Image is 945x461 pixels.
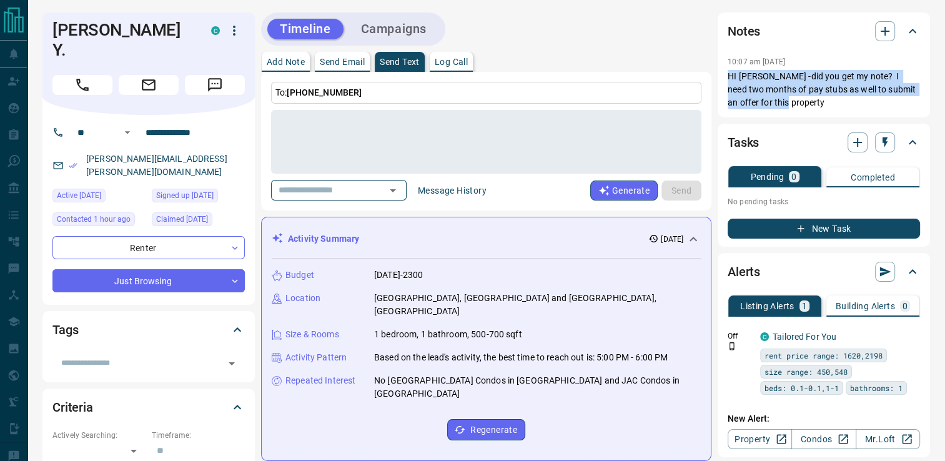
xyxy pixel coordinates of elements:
[285,374,355,387] p: Repeated Interest
[69,161,77,170] svg: Email Verified
[285,328,339,341] p: Size & Rooms
[836,302,895,310] p: Building Alerts
[856,429,920,449] a: Mr.Loft
[86,154,227,177] a: [PERSON_NAME][EMAIL_ADDRESS][PERSON_NAME][DOMAIN_NAME]
[728,57,785,66] p: 10:07 am [DATE]
[380,57,420,66] p: Send Text
[57,189,101,202] span: Active [DATE]
[750,172,784,181] p: Pending
[271,82,701,104] p: To:
[52,430,146,441] p: Actively Searching:
[374,374,701,400] p: No [GEOGRAPHIC_DATA] Condos in [GEOGRAPHIC_DATA] and JAC Condos in [GEOGRAPHIC_DATA]
[52,320,78,340] h2: Tags
[728,192,920,211] p: No pending tasks
[152,189,245,206] div: Fri May 02 2025
[802,302,807,310] p: 1
[272,227,701,250] div: Activity Summary[DATE]
[52,269,245,292] div: Just Browsing
[267,19,344,39] button: Timeline
[791,172,796,181] p: 0
[52,75,112,95] span: Call
[152,212,245,230] div: Sat May 03 2025
[410,181,494,201] button: Message History
[152,430,245,441] p: Timeframe:
[851,173,895,182] p: Completed
[285,292,320,305] p: Location
[728,132,759,152] h2: Tasks
[728,262,760,282] h2: Alerts
[728,16,920,46] div: Notes
[728,70,920,109] p: HI [PERSON_NAME] -did you get my note? I need two months of pay stubs as well to submit an offer ...
[728,257,920,287] div: Alerts
[52,397,93,417] h2: Criteria
[119,75,179,95] span: Email
[764,382,839,394] span: beds: 0.1-0.1,1-1
[156,189,214,202] span: Signed up [DATE]
[288,232,359,245] p: Activity Summary
[728,127,920,157] div: Tasks
[374,269,423,282] p: [DATE]-2300
[52,236,245,259] div: Renter
[52,315,245,345] div: Tags
[267,57,305,66] p: Add Note
[52,189,146,206] div: Fri Aug 15 2025
[285,351,347,364] p: Activity Pattern
[120,125,135,140] button: Open
[728,330,753,342] p: Off
[728,219,920,239] button: New Task
[320,57,365,66] p: Send Email
[740,302,794,310] p: Listing Alerts
[661,234,683,245] p: [DATE]
[728,429,792,449] a: Property
[435,57,468,66] p: Log Call
[773,332,836,342] a: Tailored For You
[52,212,146,230] div: Sun Aug 17 2025
[728,342,736,350] svg: Push Notification Only
[349,19,439,39] button: Campaigns
[728,21,760,41] h2: Notes
[52,20,192,60] h1: [PERSON_NAME] Y.
[374,292,701,318] p: [GEOGRAPHIC_DATA], [GEOGRAPHIC_DATA] and [GEOGRAPHIC_DATA], [GEOGRAPHIC_DATA]
[223,355,240,372] button: Open
[374,351,668,364] p: Based on the lead's activity, the best time to reach out is: 5:00 PM - 6:00 PM
[764,349,883,362] span: rent price range: 1620,2198
[52,392,245,422] div: Criteria
[791,429,856,449] a: Condos
[903,302,908,310] p: 0
[760,332,769,341] div: condos.ca
[185,75,245,95] span: Message
[728,412,920,425] p: New Alert:
[850,382,903,394] span: bathrooms: 1
[374,328,522,341] p: 1 bedroom, 1 bathroom, 500-700 sqft
[287,87,362,97] span: [PHONE_NUMBER]
[764,365,848,378] span: size range: 450,548
[590,181,658,201] button: Generate
[156,213,208,226] span: Claimed [DATE]
[447,419,525,440] button: Regenerate
[57,213,131,226] span: Contacted 1 hour ago
[211,26,220,35] div: condos.ca
[285,269,314,282] p: Budget
[384,182,402,199] button: Open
